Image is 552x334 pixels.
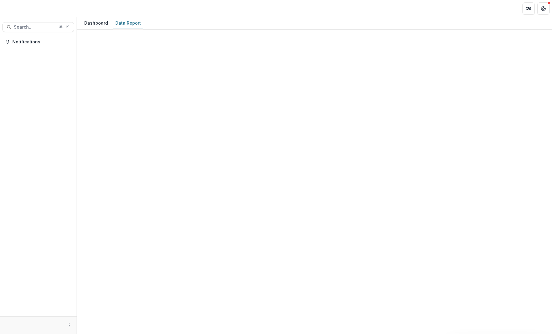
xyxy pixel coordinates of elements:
div: Dashboard [82,18,110,27]
button: More [66,322,73,329]
div: Data Report [113,18,143,27]
button: Notifications [2,37,74,47]
span: Search... [14,25,55,30]
span: Notifications [12,39,72,45]
div: ⌘ + K [58,24,70,30]
button: Get Help [537,2,550,15]
button: Search... [2,22,74,32]
a: Dashboard [82,17,110,29]
button: Partners [522,2,535,15]
a: Data Report [113,17,143,29]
